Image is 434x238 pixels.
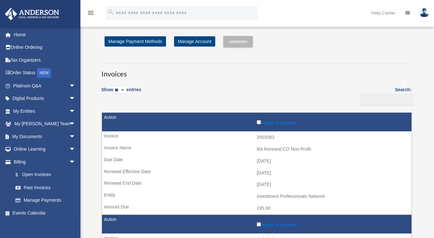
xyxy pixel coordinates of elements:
select: Showentries [113,87,126,94]
a: Digital Productsarrow_drop_down [5,92,85,105]
a: My [PERSON_NAME] Teamarrow_drop_down [5,118,85,130]
label: Show entries [101,86,141,101]
td: [DATE] [102,155,411,167]
a: menu [87,11,95,17]
input: Search: [360,93,414,106]
div: NEW [37,68,51,78]
span: arrow_drop_down [69,130,82,143]
span: arrow_drop_down [69,105,82,118]
a: My Entitiesarrow_drop_down [5,105,85,118]
a: Manage Payments [9,194,82,207]
td: 195.00 [102,202,411,215]
td: 2503583 [102,131,411,144]
h3: Invoices [101,63,411,79]
i: search [107,9,115,16]
a: Tax Organizers [5,54,85,66]
a: Online Learningarrow_drop_down [5,143,85,156]
label: Include in Payment [257,119,408,125]
span: arrow_drop_down [69,118,82,131]
a: Platinum Q&Aarrow_drop_down [5,79,85,92]
a: Online Ordering [5,41,85,54]
span: $ [19,171,22,179]
div: RA Renewal CO Non-Profit [257,146,408,152]
i: menu [87,9,95,17]
td: [DATE] [102,167,411,179]
span: arrow_drop_down [69,143,82,156]
label: Include in Payment [257,221,408,227]
a: $Open Invoices [9,168,79,181]
td: Investment Professionals Network [102,190,411,203]
a: My Documentsarrow_drop_down [5,130,85,143]
img: Anderson Advisors Platinum Portal [3,8,61,20]
a: Manage Account [174,36,215,47]
input: Include in Payment [257,120,261,124]
a: Home [5,28,85,41]
a: Billingarrow_drop_down [5,155,82,168]
a: Past Invoices [9,181,82,194]
span: arrow_drop_down [69,155,82,169]
label: Search: [358,86,411,106]
a: Order StatusNEW [5,66,85,80]
span: arrow_drop_down [69,92,82,105]
img: User Pic [420,8,429,17]
span: arrow_drop_down [69,79,82,93]
a: Manage Payment Methods [105,36,166,47]
td: [DATE] [102,179,411,191]
a: Events Calendar [5,207,85,219]
input: Include in Payment [257,222,261,226]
